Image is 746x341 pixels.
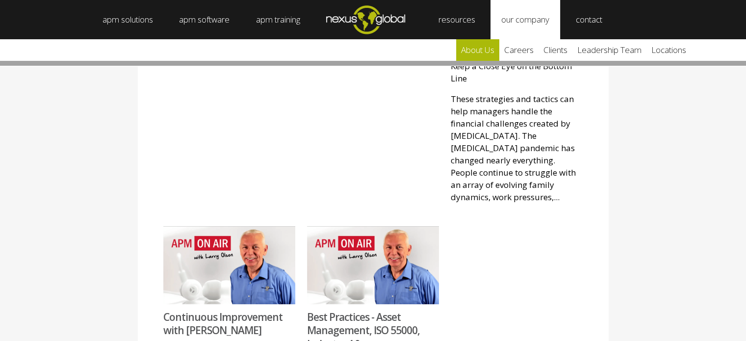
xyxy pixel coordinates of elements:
p: Keep a Close Eye on the Bottom Line [451,60,583,84]
a: Continuous Improvement with [PERSON_NAME] [163,310,283,337]
a: locations [646,39,691,61]
a: clients [539,39,572,61]
img: APM On Air Feat@3x [163,226,295,304]
img: APM On Air Feat@3x [307,226,439,304]
a: leadership team [572,39,646,61]
p: These strategies and tactics can help managers handle the financial challenges created by [MEDICA... [451,93,583,203]
a: about us [456,39,499,61]
a: careers [499,39,539,61]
